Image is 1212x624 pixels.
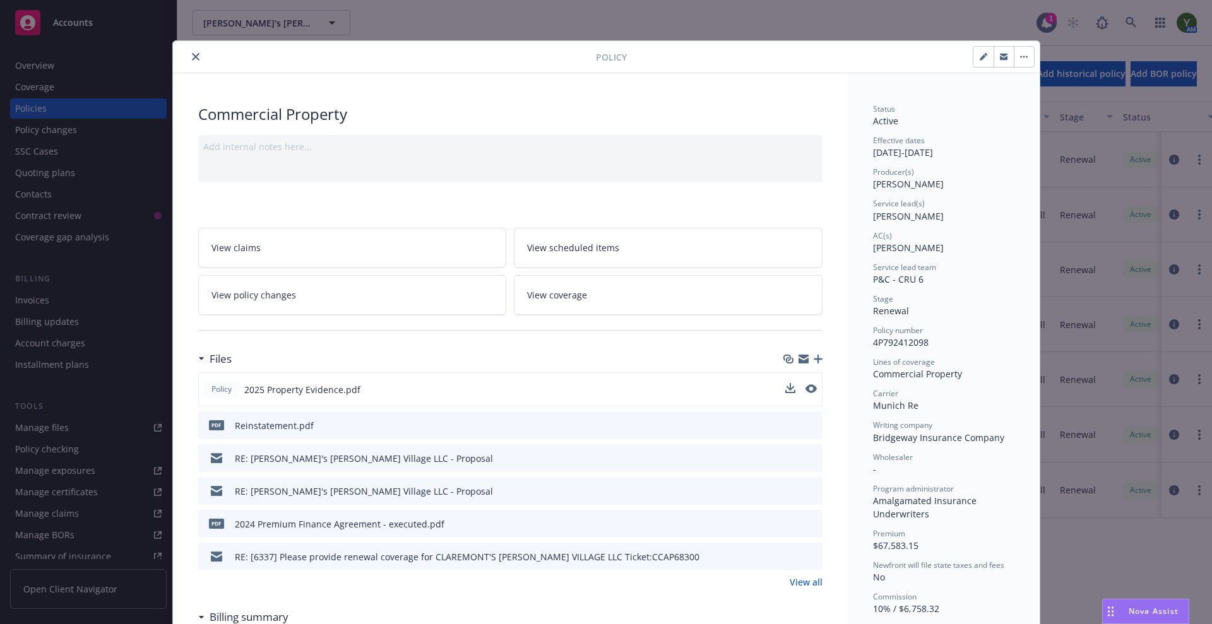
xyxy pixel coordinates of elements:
[235,485,493,498] div: RE: [PERSON_NAME]'s [PERSON_NAME] Village LLC - Proposal
[1103,599,1119,623] div: Drag to move
[786,550,796,563] button: download file
[873,198,925,209] span: Service lead(s)
[209,420,224,430] span: pdf
[209,519,224,528] span: pdf
[873,539,918,551] span: $67,583.15
[211,241,261,254] span: View claims
[235,419,314,432] div: Reinstatement.pdf
[514,275,823,315] a: View coverage
[806,452,817,465] button: preview file
[198,228,507,268] a: View claims
[873,178,944,190] span: [PERSON_NAME]
[873,571,885,583] span: No
[873,432,1004,444] span: Bridgeway Insurance Company
[873,230,892,241] span: AC(s)
[873,325,923,336] span: Policy number
[873,356,935,367] span: Lines of coverage
[1129,606,1179,616] span: Nova Assist
[786,517,796,531] button: download file
[210,351,232,367] h3: Files
[188,49,203,64] button: close
[211,288,296,302] span: View policy changes
[873,167,914,177] span: Producer(s)
[873,242,944,254] span: [PERSON_NAME]
[873,336,929,348] span: 4P792412098
[198,275,507,315] a: View policy changes
[873,495,979,520] span: Amalgamated Insurance Underwriters
[873,210,944,222] span: [PERSON_NAME]
[873,293,893,304] span: Stage
[873,262,936,273] span: Service lead team
[790,575,823,589] a: View all
[873,115,898,127] span: Active
[198,103,823,125] div: Commercial Property
[1102,599,1189,624] button: Nova Assist
[873,135,1014,159] div: [DATE] - [DATE]
[786,452,796,465] button: download file
[873,483,954,494] span: Program administrator
[873,103,895,114] span: Status
[235,517,444,531] div: 2024 Premium Finance Agreement - executed.pdf
[527,288,587,302] span: View coverage
[873,560,1004,570] span: Newfront will file state taxes and fees
[873,399,918,411] span: Munich Re
[785,383,795,396] button: download file
[873,273,924,285] span: P&C - CRU 6
[873,528,905,539] span: Premium
[527,241,619,254] span: View scheduled items
[209,384,234,395] span: Policy
[873,452,913,462] span: Wholesaler
[596,50,627,64] span: Policy
[805,383,817,396] button: preview file
[805,384,817,393] button: preview file
[786,419,796,432] button: download file
[203,140,817,153] div: Add internal notes here...
[806,485,817,498] button: preview file
[806,517,817,531] button: preview file
[873,420,932,430] span: Writing company
[198,351,232,367] div: Files
[235,452,493,465] div: RE: [PERSON_NAME]'s [PERSON_NAME] Village LLC - Proposal
[873,135,925,146] span: Effective dates
[514,228,823,268] a: View scheduled items
[873,591,917,602] span: Commission
[786,485,796,498] button: download file
[873,603,939,615] span: 10% / $6,758.32
[244,383,360,396] span: 2025 Property Evidence.pdf
[873,388,898,399] span: Carrier
[873,305,909,317] span: Renewal
[873,463,876,475] span: -
[806,550,817,563] button: preview file
[806,419,817,432] button: preview file
[235,550,699,563] div: RE: [6337] Please provide renewal coverage for CLAREMONT'S [PERSON_NAME] VILLAGE LLC Ticket:CCAP6...
[873,368,962,380] span: Commercial Property
[785,383,795,393] button: download file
